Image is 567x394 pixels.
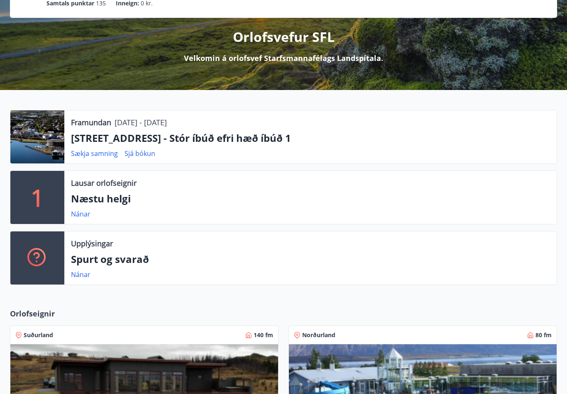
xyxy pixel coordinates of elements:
[233,28,335,46] p: Orlofsvefur SFL
[71,149,118,158] a: Sækja samning
[31,182,44,213] p: 1
[71,131,550,145] p: [STREET_ADDRESS] - Stór íbúð efri hæð íbúð 1
[302,331,335,339] span: Norðurland
[71,270,90,279] a: Nánar
[10,308,55,319] span: Orlofseignir
[71,252,550,266] p: Spurt og svarað
[71,209,90,219] a: Nánar
[115,117,167,128] p: [DATE] - [DATE]
[125,149,155,158] a: Sjá bókun
[71,192,550,206] p: Næstu helgi
[24,331,53,339] span: Suðurland
[535,331,552,339] span: 80 fm
[71,238,113,249] p: Upplýsingar
[184,53,383,63] p: Velkomin á orlofsvef Starfsmannafélags Landspítala.
[71,178,137,188] p: Lausar orlofseignir
[254,331,273,339] span: 140 fm
[71,117,111,128] p: Framundan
